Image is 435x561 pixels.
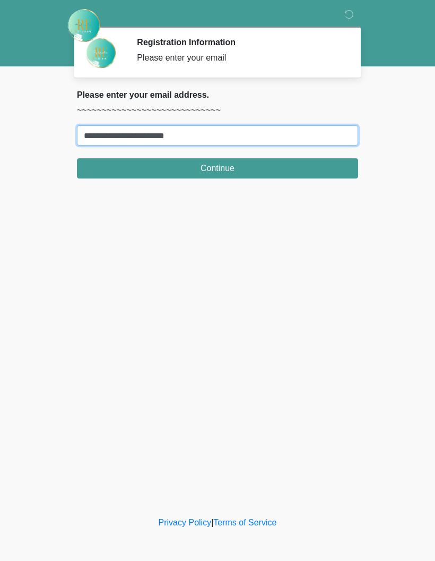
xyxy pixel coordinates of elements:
div: Please enter your email [137,52,342,64]
img: Agent Avatar [85,37,117,69]
a: Terms of Service [213,518,276,527]
a: | [211,518,213,527]
h2: Please enter your email address. [77,90,358,100]
button: Continue [77,158,358,178]
p: ~~~~~~~~~~~~~~~~~~~~~~~~~~~~~ [77,104,358,117]
a: Privacy Policy [159,518,212,527]
img: Rehydrate Aesthetics & Wellness Logo [66,8,101,43]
